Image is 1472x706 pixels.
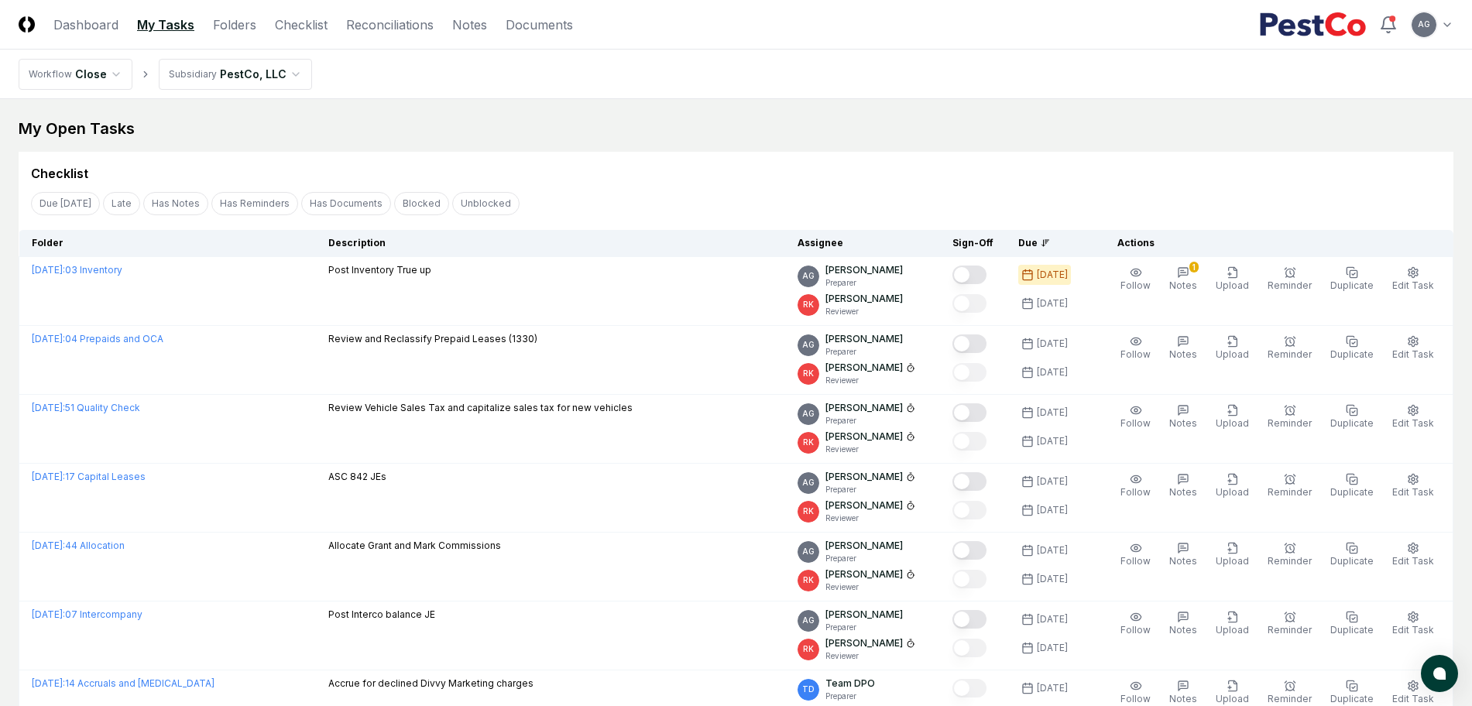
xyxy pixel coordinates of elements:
[1216,624,1249,636] span: Upload
[1418,19,1430,30] span: AG
[952,266,986,284] button: Mark complete
[1268,348,1312,360] span: Reminder
[1117,470,1154,502] button: Follow
[825,306,903,317] p: Reviewer
[32,402,65,413] span: [DATE] :
[328,608,435,622] p: Post Interco balance JE
[32,402,140,413] a: [DATE]:51 Quality Check
[1037,337,1068,351] div: [DATE]
[1392,693,1434,704] span: Edit Task
[452,15,487,34] a: Notes
[211,192,298,215] button: Has Reminders
[1327,470,1377,502] button: Duplicate
[32,608,65,620] span: [DATE] :
[825,430,903,444] p: [PERSON_NAME]
[1264,470,1315,502] button: Reminder
[825,375,915,386] p: Reviewer
[825,444,915,455] p: Reviewer
[825,277,903,289] p: Preparer
[825,470,903,484] p: [PERSON_NAME]
[1037,475,1068,488] div: [DATE]
[328,263,431,277] p: Post Inventory True up
[825,346,903,358] p: Preparer
[31,192,100,215] button: Due Today
[1213,608,1252,640] button: Upload
[1268,486,1312,498] span: Reminder
[29,67,72,81] div: Workflow
[1037,434,1068,448] div: [DATE]
[1392,348,1434,360] span: Edit Task
[952,541,986,560] button: Mark complete
[1268,555,1312,567] span: Reminder
[825,332,903,346] p: [PERSON_NAME]
[19,16,35,33] img: Logo
[1216,417,1249,429] span: Upload
[1216,279,1249,291] span: Upload
[1330,279,1374,291] span: Duplicate
[802,615,815,626] span: AG
[802,339,815,351] span: AG
[825,677,875,691] p: Team DPO
[1169,279,1197,291] span: Notes
[316,230,785,257] th: Description
[1166,539,1200,571] button: Notes
[1166,263,1200,296] button: 1Notes
[31,164,88,183] div: Checklist
[1037,641,1068,655] div: [DATE]
[328,332,537,346] p: Review and Reclassify Prepaid Leases (1330)
[1169,555,1197,567] span: Notes
[346,15,434,34] a: Reconciliations
[1389,401,1437,434] button: Edit Task
[803,299,814,310] span: RK
[1392,624,1434,636] span: Edit Task
[1117,539,1154,571] button: Follow
[825,581,915,593] p: Reviewer
[1120,417,1151,429] span: Follow
[213,15,256,34] a: Folders
[952,334,986,353] button: Mark complete
[825,512,915,524] p: Reviewer
[802,546,815,557] span: AG
[825,567,903,581] p: [PERSON_NAME]
[143,192,208,215] button: Has Notes
[506,15,573,34] a: Documents
[32,333,65,344] span: [DATE] :
[952,432,986,451] button: Mark complete
[275,15,328,34] a: Checklist
[1105,236,1441,250] div: Actions
[32,264,122,276] a: [DATE]:03 Inventory
[1264,539,1315,571] button: Reminder
[1327,539,1377,571] button: Duplicate
[952,679,986,697] button: Mark complete
[825,415,915,427] p: Preparer
[1389,332,1437,365] button: Edit Task
[32,540,65,551] span: [DATE] :
[1213,332,1252,365] button: Upload
[1268,624,1312,636] span: Reminder
[1216,555,1249,567] span: Upload
[1117,263,1154,296] button: Follow
[32,471,146,482] a: [DATE]:17 Capital Leases
[952,363,986,382] button: Mark complete
[19,59,312,90] nav: breadcrumb
[328,470,386,484] p: ASC 842 JEs
[1037,268,1068,282] div: [DATE]
[1166,332,1200,365] button: Notes
[1037,612,1068,626] div: [DATE]
[785,230,940,257] th: Assignee
[301,192,391,215] button: Has Documents
[328,401,633,415] p: Review Vehicle Sales Tax and capitalize sales tax for new vehicles
[1169,624,1197,636] span: Notes
[1330,417,1374,429] span: Duplicate
[1421,655,1458,692] button: atlas-launcher
[1264,401,1315,434] button: Reminder
[825,484,915,495] p: Preparer
[1389,263,1437,296] button: Edit Task
[1037,503,1068,517] div: [DATE]
[1392,417,1434,429] span: Edit Task
[19,230,316,257] th: Folder
[1327,332,1377,365] button: Duplicate
[1213,401,1252,434] button: Upload
[1169,486,1197,498] span: Notes
[1166,608,1200,640] button: Notes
